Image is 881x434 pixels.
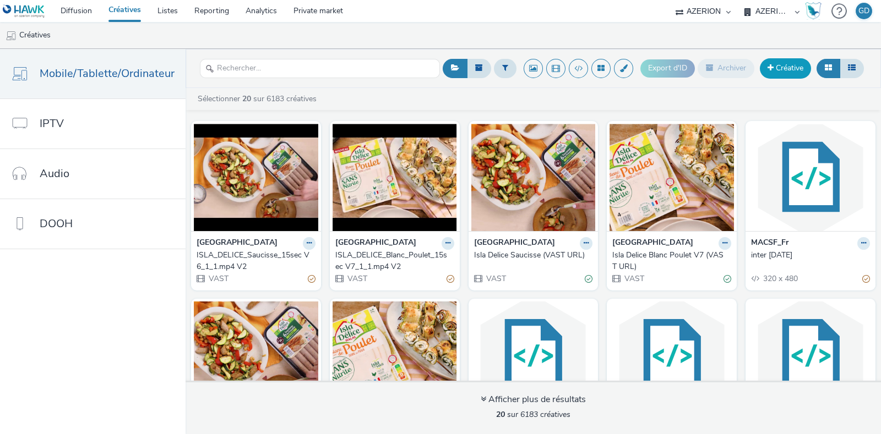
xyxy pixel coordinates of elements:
[640,59,695,77] button: Export d'ID
[751,250,870,261] a: inter [DATE]
[197,94,321,104] a: Sélectionner sur 6183 créatives
[471,124,596,231] img: Isla Delice Saucisse (VAST URL) visual
[496,409,570,420] span: sur 6183 créatives
[474,250,589,261] div: Isla Delice Saucisse (VAST URL)
[840,59,864,78] button: Liste
[474,237,555,250] strong: [GEOGRAPHIC_DATA]
[40,116,64,131] span: IPTV
[6,30,17,41] img: mobile
[698,59,754,78] button: Archiver
[200,59,440,78] input: Rechercher...
[760,58,811,78] a: Créative
[585,273,592,285] div: Valide
[612,237,693,250] strong: [GEOGRAPHIC_DATA]
[762,273,798,284] span: 320 x 480
[335,250,454,272] a: ISLA_DELICE_Blanc_Poulet_15sec V7_1_1.mp4 V2
[40,216,73,232] span: DOOH
[862,273,870,285] div: Partiellement valide
[471,301,596,409] img: Lexus_Sept25_BAN_V3 visual
[623,273,644,284] span: VAST
[858,3,869,19] div: GD
[481,393,586,406] div: Afficher plus de résultats
[751,237,788,250] strong: MACSF_Fr
[474,250,593,261] a: Isla Delice Saucisse (VAST URL)
[346,273,367,284] span: VAST
[612,250,727,272] div: Isla Delice Blanc Poulet V7 (VAST URL)
[197,237,278,250] strong: [GEOGRAPHIC_DATA]
[3,4,45,18] img: undefined Logo
[194,124,318,231] img: ISLA_DELICE_Saucisse_15sec V6_1_1.mp4 V2 visual
[335,250,450,272] div: ISLA_DELICE_Blanc_Poulet_15sec V7_1_1.mp4 V2
[242,94,251,104] strong: 20
[805,2,822,20] img: Hawk Academy
[194,301,318,409] img: Isla Delice Saucisse visual
[610,301,734,409] img: Lexus_Sept25_MPU_V3 visual
[333,301,457,409] img: Isla Delice Blanc Poulet V7 visual
[308,273,316,285] div: Partiellement valide
[447,273,454,285] div: Partiellement valide
[817,59,840,78] button: Grille
[612,250,731,272] a: Isla Delice Blanc Poulet V7 (VAST URL)
[610,124,734,231] img: Isla Delice Blanc Poulet V7 (VAST URL) visual
[333,124,457,231] img: ISLA_DELICE_Blanc_Poulet_15sec V7_1_1.mp4 V2 visual
[805,2,826,20] a: Hawk Academy
[724,273,731,285] div: Valide
[496,409,505,420] strong: 20
[748,301,873,409] img: Lexus_Sept25_INTER_V3 visual
[208,273,229,284] span: VAST
[40,166,69,182] span: Audio
[197,250,311,272] div: ISLA_DELICE_Saucisse_15sec V6_1_1.mp4 V2
[197,250,316,272] a: ISLA_DELICE_Saucisse_15sec V6_1_1.mp4 V2
[335,237,416,250] strong: [GEOGRAPHIC_DATA]
[751,250,866,261] div: inter [DATE]
[40,65,175,81] span: Mobile/Tablette/Ordinateur
[485,273,506,284] span: VAST
[748,124,873,231] img: inter sept 25 visual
